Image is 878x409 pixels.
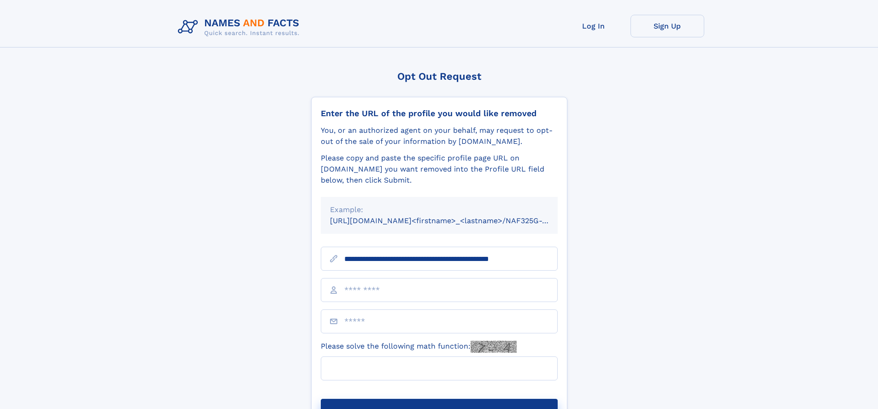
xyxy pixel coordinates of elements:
div: Enter the URL of the profile you would like removed [321,108,558,119]
div: Example: [330,204,548,215]
label: Please solve the following math function: [321,341,517,353]
a: Log In [557,15,631,37]
div: You, or an authorized agent on your behalf, may request to opt-out of the sale of your informatio... [321,125,558,147]
div: Please copy and paste the specific profile page URL on [DOMAIN_NAME] you want removed into the Pr... [321,153,558,186]
small: [URL][DOMAIN_NAME]<firstname>_<lastname>/NAF325G-xxxxxxxx [330,216,575,225]
div: Opt Out Request [311,71,567,82]
a: Sign Up [631,15,704,37]
img: Logo Names and Facts [174,15,307,40]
